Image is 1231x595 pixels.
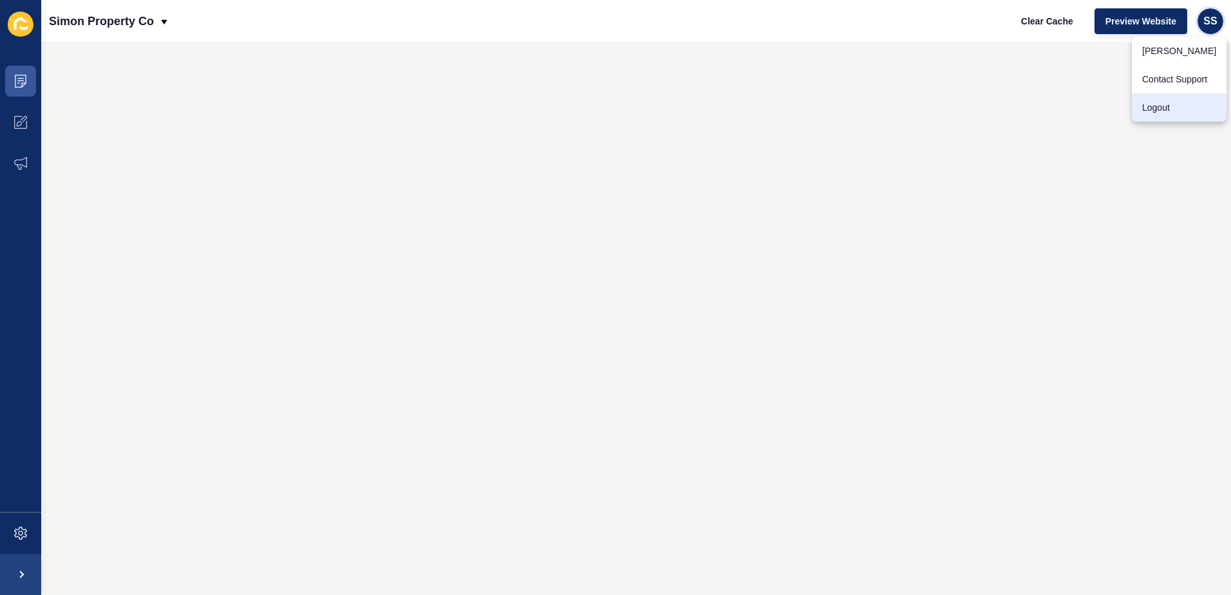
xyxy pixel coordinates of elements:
[1105,15,1176,28] span: Preview Website
[1095,8,1187,34] button: Preview Website
[1132,65,1226,93] a: Contact Support
[1203,15,1217,28] span: SS
[1021,15,1073,28] span: Clear Cache
[49,5,154,37] p: Simon Property Co
[1010,8,1084,34] button: Clear Cache
[1132,93,1226,122] a: Logout
[1132,37,1226,65] a: [PERSON_NAME]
